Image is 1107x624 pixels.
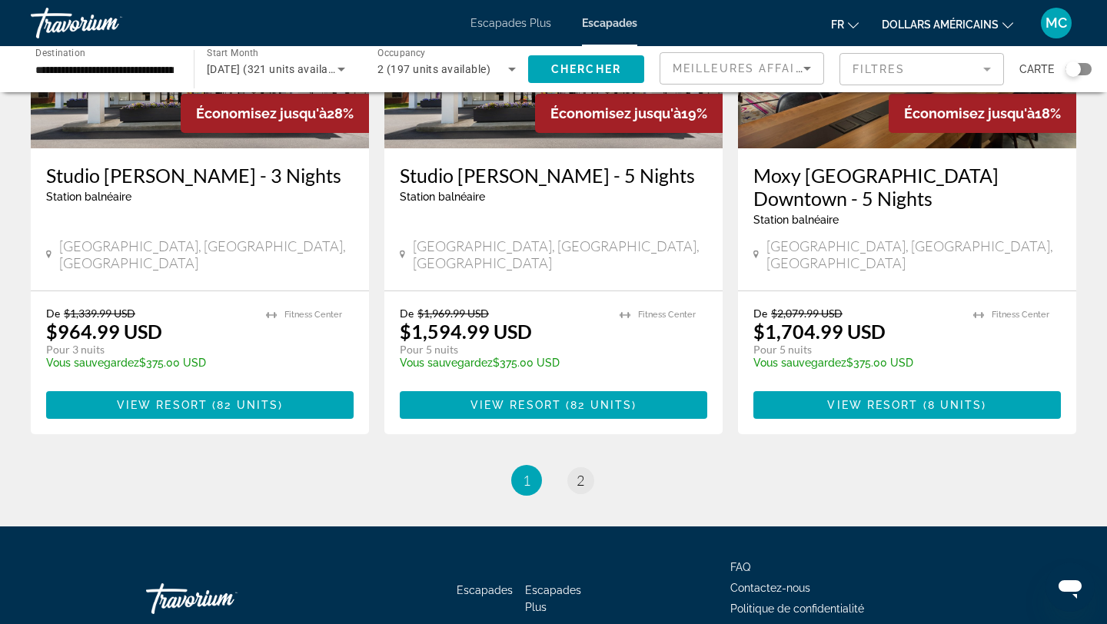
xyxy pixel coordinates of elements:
[730,602,864,615] a: Politique de confidentialité
[400,307,414,320] span: De
[377,48,426,58] span: Occupancy
[673,59,811,78] mat-select: Sort by
[413,237,707,271] span: [GEOGRAPHIC_DATA], [GEOGRAPHIC_DATA], [GEOGRAPHIC_DATA]
[753,391,1061,419] button: View Resort(8 units)
[523,472,530,489] span: 1
[550,105,681,121] span: Économisez jusqu'à
[753,307,767,320] span: De
[400,357,604,369] p: $375.00 USD
[831,13,859,35] button: Changer de langue
[400,343,604,357] p: Pour 5 nuits
[46,164,354,187] a: Studio [PERSON_NAME] - 3 Nights
[919,399,987,411] span: ( )
[284,310,342,320] span: Fitness Center
[535,94,723,133] div: 19%
[31,3,184,43] a: Travorium
[46,320,162,343] p: $964.99 USD
[400,391,707,419] button: View Resort(82 units)
[638,310,696,320] span: Fitness Center
[64,307,135,320] span: $1,339.99 USD
[217,399,278,411] span: 82 units
[470,399,561,411] span: View Resort
[831,18,844,31] font: fr
[753,320,886,343] p: $1,704.99 USD
[146,576,300,622] a: Travorium
[528,55,644,83] button: Chercher
[570,399,632,411] span: 82 units
[882,18,999,31] font: dollars américains
[753,357,958,369] p: $375.00 USD
[196,105,327,121] span: Économisez jusqu'à
[46,307,60,320] span: De
[470,17,551,29] a: Escapades Plus
[561,399,637,411] span: ( )
[766,237,1061,271] span: [GEOGRAPHIC_DATA], [GEOGRAPHIC_DATA], [GEOGRAPHIC_DATA]
[207,48,258,58] span: Start Month
[207,63,347,75] span: [DATE] (321 units available)
[882,13,1013,35] button: Changer de devise
[400,191,485,203] span: Station balnéaire
[400,357,493,369] span: Vous sauvegardez
[46,191,131,203] span: Station balnéaire
[1045,563,1095,612] iframe: Bouton de lancement de la fenêtre de messagerie
[730,582,810,594] a: Contactez-nous
[31,465,1076,496] nav: Pagination
[400,320,532,343] p: $1,594.99 USD
[827,399,918,411] span: View Resort
[889,94,1076,133] div: 18%
[208,399,283,411] span: ( )
[525,584,581,613] a: Escapades Plus
[417,307,489,320] span: $1,969.99 USD
[582,17,637,29] a: Escapades
[753,164,1061,210] a: Moxy [GEOGRAPHIC_DATA] Downtown - 5 Nights
[771,307,843,320] span: $2,079.99 USD
[753,214,839,226] span: Station balnéaire
[753,357,846,369] span: Vous sauvegardez
[35,47,85,58] span: Destination
[59,237,354,271] span: [GEOGRAPHIC_DATA], [GEOGRAPHIC_DATA], [GEOGRAPHIC_DATA]
[1045,15,1067,31] font: MC
[577,472,584,489] span: 2
[46,391,354,419] button: View Resort(82 units)
[1019,58,1054,80] span: Carte
[377,63,490,75] span: 2 (197 units available)
[181,94,369,133] div: 28%
[673,62,820,75] span: Meilleures affaires
[839,52,1004,86] button: Filter
[1036,7,1076,39] button: Menu utilisateur
[730,561,750,573] a: FAQ
[992,310,1049,320] span: Fitness Center
[928,399,982,411] span: 8 units
[46,343,251,357] p: Pour 3 nuits
[117,399,208,411] span: View Resort
[400,164,707,187] a: Studio [PERSON_NAME] - 5 Nights
[46,357,251,369] p: $375.00 USD
[46,357,139,369] span: Vous sauvegardez
[457,584,513,596] a: Escapades
[904,105,1035,121] span: Économisez jusqu'à
[551,63,621,75] span: Chercher
[753,343,958,357] p: Pour 5 nuits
